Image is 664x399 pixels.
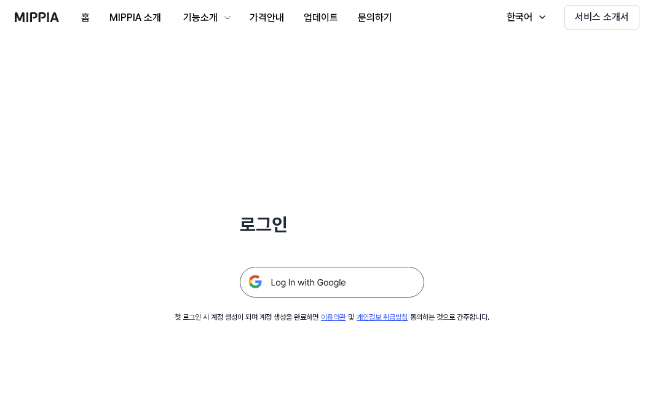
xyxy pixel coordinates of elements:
button: 업데이트 [294,6,348,30]
a: 이용약관 [321,313,346,322]
a: 업데이트 [294,1,348,34]
button: 기능소개 [171,6,240,30]
div: 기능소개 [181,10,220,25]
button: 한국어 [494,5,555,30]
button: MIPPIA 소개 [100,6,171,30]
img: 구글 로그인 버튼 [240,267,424,298]
img: logo [15,12,59,22]
button: 서비스 소개서 [564,5,639,30]
a: 개인정보 취급방침 [357,313,408,322]
div: 첫 로그인 시 계정 생성이 되며 계정 생성을 완료하면 및 동의하는 것으로 간주합니다. [175,312,489,323]
button: 가격안내 [240,6,294,30]
button: 문의하기 [348,6,402,30]
button: 홈 [71,6,100,30]
h1: 로그인 [240,211,424,237]
div: 한국어 [504,10,535,25]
